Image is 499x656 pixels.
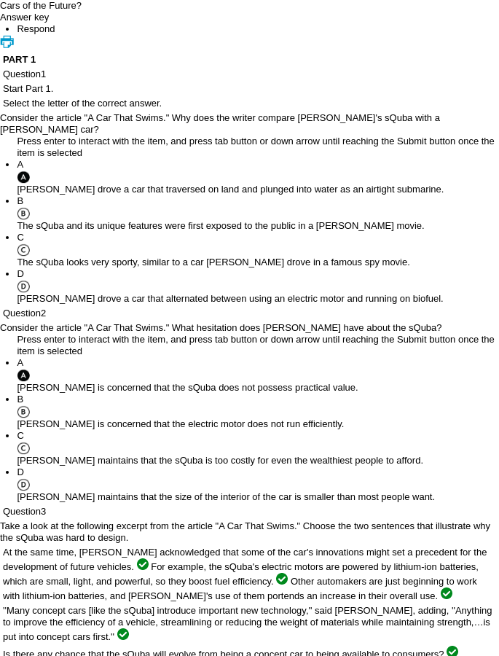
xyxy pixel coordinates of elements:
span: ''Many concept cars [like the sQuba] introduce important new technology,'' said [PERSON_NAME], ad... [3,605,492,642]
img: D.gif [17,280,29,293]
li: [PERSON_NAME] drove a car that alternated between using an electric motor and running on biofuel. [17,268,499,305]
img: C.gif [17,442,29,455]
img: B.gif [17,405,29,418]
span: A [17,159,23,170]
span: B [17,394,23,405]
li: The sQuba looks very sporty, similar to a car [PERSON_NAME] drove in a famous spy movie. [17,232,499,268]
li: [PERSON_NAME] maintains that the size of the interior of the car is smaller than most people want. [17,466,499,503]
span: C [17,232,23,243]
p: Select the letter of the correct answer. [3,98,496,109]
img: C.gif [17,243,29,257]
img: A_filled.gif [17,369,29,382]
img: A_filled.gif [17,171,29,184]
img: D.gif [17,478,29,491]
span: Other automakers are just beginning to work with lithium-ion batteries, and [PERSON_NAME]'s use o... [3,576,477,601]
li: This is the Respond Tab [17,23,499,35]
span: 2 [41,308,46,319]
img: B.gif [17,207,29,220]
span: At the same time, [PERSON_NAME] acknowledged that some of the car's innovations might set a prece... [3,547,487,572]
span: 1 [41,69,46,79]
li: [PERSON_NAME] is concerned that the electric motor does not run efficiently. [17,394,499,430]
img: check [117,628,129,640]
span: D [17,268,23,279]
span: A [17,357,23,368]
li: [PERSON_NAME] is concerned that the sQuba does not possess practical value. [17,357,499,394]
li: [PERSON_NAME] maintains that the sQuba is too costly for even the wealthiest people to afford. [17,430,499,466]
span: 3 [41,506,46,517]
li: [PERSON_NAME] drove a car that traversed on land and plunged into water as an airtight submarine. [17,159,499,195]
span: D [17,466,23,477]
img: check [137,558,149,570]
span: For example, the sQuba's electric motors are powered by lithium-ion batteries, which are small, l... [3,561,479,587]
p: Question [3,69,496,80]
img: check [276,573,288,585]
span: Press enter to interact with the item, and press tab button or down arrow until reaching the Subm... [17,136,494,158]
span: C [17,430,23,441]
span: Start Part 1. [3,83,53,94]
p: Question [3,308,496,319]
img: check [441,587,452,599]
h3: PART 1 [3,54,496,66]
p: Question [3,506,496,518]
span: B [17,195,23,206]
span: Press enter to interact with the item, and press tab button or down arrow until reaching the Subm... [17,334,494,356]
li: The sQuba and its unique features were first exposed to the public in a [PERSON_NAME] movie. [17,195,499,232]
